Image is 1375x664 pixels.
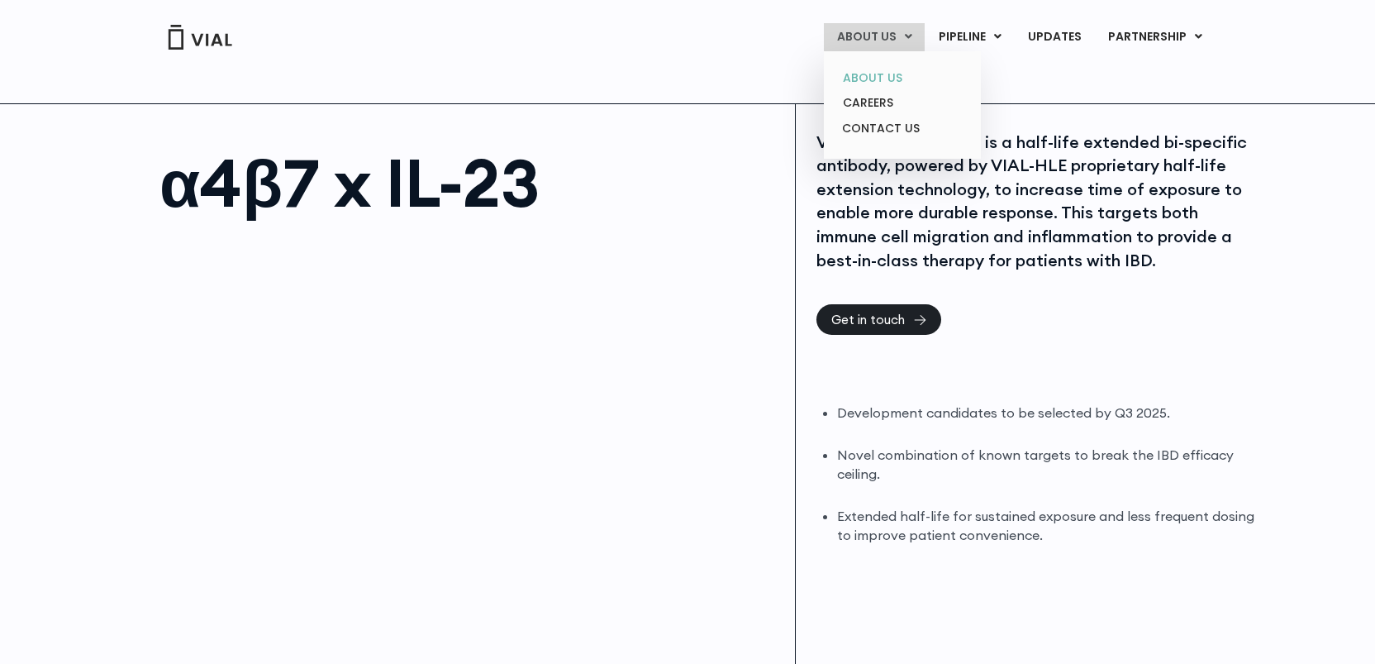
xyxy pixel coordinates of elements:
[1015,23,1094,51] a: UPDATES
[830,65,974,91] a: ABOUT US
[837,446,1258,484] li: Novel combination of known targets to break the IBD efficacy ceiling.
[816,131,1258,273] div: VIAL-α4β7xIL23-HLE is a half-life extended bi-specific antibody, powered by VIAL-HLE proprietary ...
[925,23,1014,51] a: PIPELINEMenu Toggle
[837,404,1258,423] li: Development candidates to be selected by Q3 2025.
[1095,23,1216,51] a: PARTNERSHIPMenu Toggle
[831,313,905,326] span: Get in touch
[159,150,778,216] h1: α4β7 x IL-23
[830,116,974,142] a: CONTACT US
[816,304,941,335] a: Get in touch
[830,90,974,116] a: CAREERS
[167,25,233,50] img: Vial Logo
[837,507,1258,545] li: Extended half-life for sustained exposure and less frequent dosing to improve patient convenience.
[824,23,925,51] a: ABOUT USMenu Toggle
